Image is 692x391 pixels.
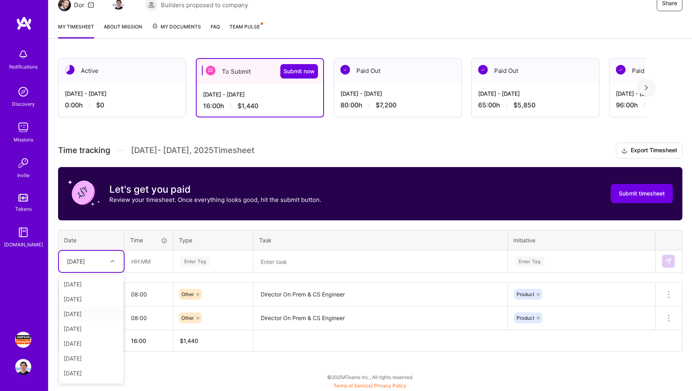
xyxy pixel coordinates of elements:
th: 16:00 [125,330,173,351]
span: Builders proposed to company [161,1,248,9]
div: Dor [74,1,84,9]
th: Total [58,330,125,351]
a: Terms of Service [334,383,371,389]
img: guide book [15,224,31,240]
span: Time tracking [58,145,110,155]
div: 16:00 h [203,102,317,110]
i: icon Mail [88,2,94,8]
img: Paid Out [340,65,350,75]
div: Paid Out [472,58,599,83]
div: [DATE] [59,351,124,366]
img: User Avatar [15,359,31,375]
div: © 2025 ATeams Inc., All rights reserved. [48,367,692,387]
img: bell [15,46,31,62]
div: Notifications [9,62,38,71]
div: Missions [14,135,33,144]
button: Submit timesheet [611,184,673,203]
div: Paid Out [334,58,461,83]
div: [DATE] - [DATE] [340,89,455,98]
div: [DATE] [59,336,124,351]
img: Paid Out [616,65,626,75]
a: About Mission [104,22,142,38]
a: FAQ [211,22,220,38]
img: logo [16,16,32,30]
a: My Documents [152,22,201,38]
a: Team Pulse [229,22,262,38]
span: Product [517,291,534,297]
img: Submit [665,258,672,264]
div: Invite [17,171,30,179]
h3: Let's get you paid [109,183,321,195]
a: Simpson Strong-Tie: Product Manager TY [13,332,33,348]
i: icon Chevron [111,259,115,263]
span: $0 [96,101,104,109]
input: HH:MM [125,307,173,329]
span: $ 1,440 [180,337,198,344]
div: [DATE] - [DATE] [478,89,593,98]
span: Submit timesheet [619,189,665,198]
div: Time [130,236,167,244]
i: icon Download [621,147,628,155]
span: Submit now [284,67,315,75]
textarea: Director On Prem & CS Engineer [254,307,507,329]
div: [DOMAIN_NAME] [4,240,43,249]
div: Discovery [12,100,35,108]
a: My timesheet [58,22,94,38]
span: Team Pulse [229,24,260,30]
div: [DATE] [59,277,124,292]
div: Enter Tag [515,255,544,268]
div: [DATE] - [DATE] [203,90,317,99]
span: My Documents [152,22,201,31]
img: Active [65,65,74,75]
span: Other [181,315,194,321]
span: [DATE] - [DATE] , 2025 Timesheet [131,145,254,155]
th: Date [58,230,125,250]
div: [DATE] [67,257,85,266]
div: 0:00 h [65,101,179,109]
th: Task [253,230,508,250]
div: Tokens [15,205,32,213]
th: Type [173,230,253,250]
img: teamwork [15,119,31,135]
div: Initiative [513,236,650,244]
span: Other [181,291,194,297]
span: $1,440 [237,102,258,110]
input: HH:MM [125,284,173,305]
input: HH:MM [125,251,173,272]
img: Invite [15,155,31,171]
div: Enter Tag [180,255,210,268]
a: User Avatar [13,359,33,375]
img: tokens [18,194,28,202]
div: [DATE] [59,292,124,306]
img: Simpson Strong-Tie: Product Manager TY [15,332,31,348]
img: Paid Out [478,65,488,75]
img: coin [68,177,100,209]
div: To Submit [197,59,323,84]
div: 80:00 h [340,101,455,109]
p: Review your timesheet. Once everything looks good, hit the submit button. [109,195,321,204]
span: $5,850 [513,101,535,109]
img: right [645,85,648,91]
button: Export Timesheet [616,143,682,159]
button: Submit now [280,64,318,79]
div: 65:00 h [478,101,593,109]
div: Active [58,58,186,83]
span: | [334,383,406,389]
div: [DATE] [59,306,124,321]
a: Privacy Policy [374,383,406,389]
div: [DATE] [59,366,124,381]
div: [DATE] - [DATE] [65,89,179,98]
textarea: Director On Prem & CS Engineer [254,284,507,306]
div: [DATE] [59,321,124,336]
img: To Submit [206,66,215,75]
span: Product [517,315,534,321]
span: $7,200 [376,101,396,109]
img: discovery [15,84,31,100]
